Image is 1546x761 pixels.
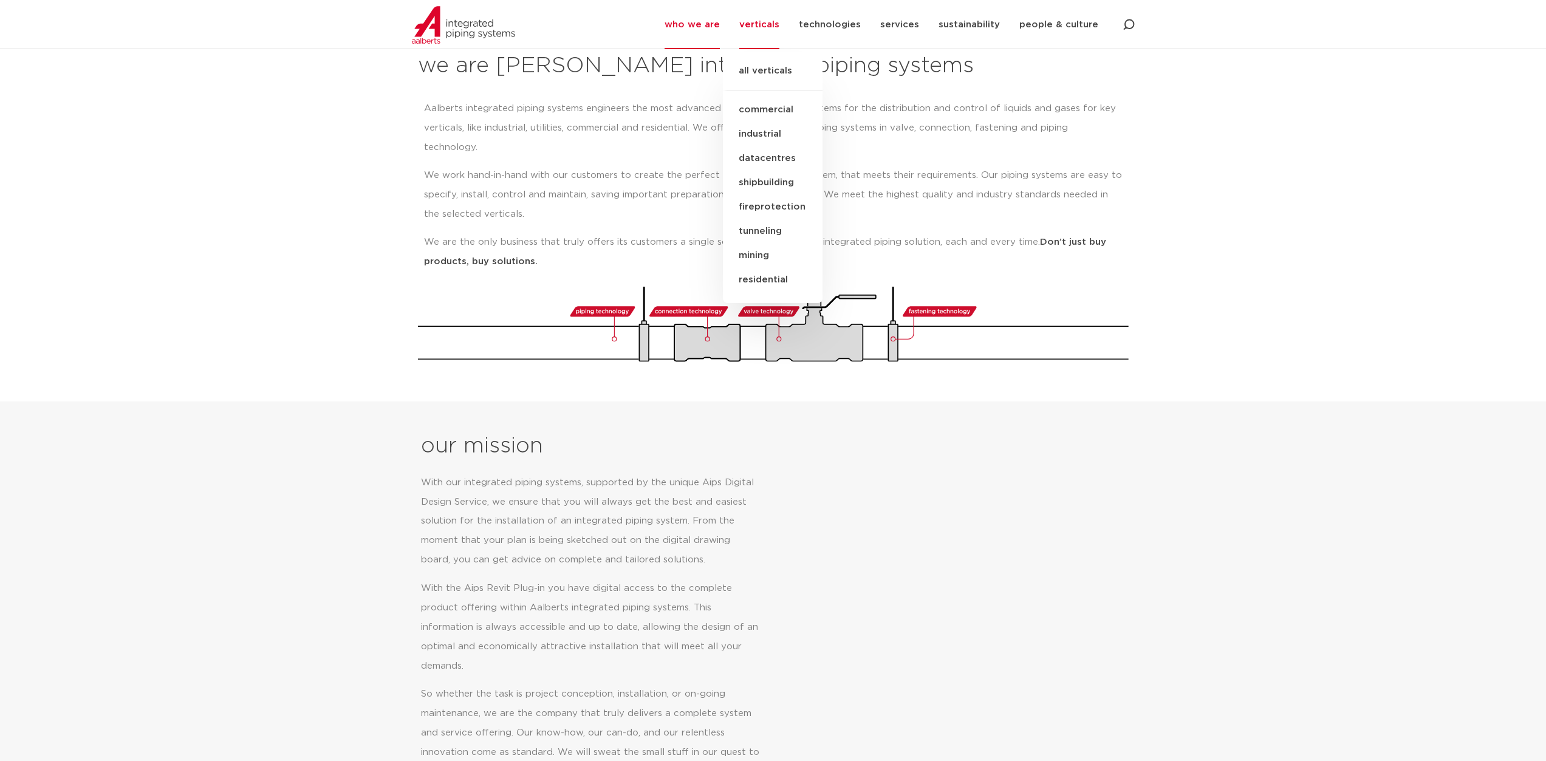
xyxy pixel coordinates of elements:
[723,195,823,219] a: fireprotection
[424,233,1123,271] p: We are the only business that truly offers its customers a single sourced and complete integrated...
[723,98,823,122] a: commercial
[723,219,823,244] a: tunneling
[723,64,823,90] a: all verticals
[424,166,1123,224] p: We work hand-in-hand with our customers to create the perfect integrated piping system, that meet...
[421,473,759,570] p: With our integrated piping systems, supported by the unique Aips Digital Design Service, we ensur...
[418,52,1129,81] h2: we are [PERSON_NAME] integrated piping systems
[424,99,1123,157] p: Aalberts integrated piping systems engineers the most advanced integrated piping systems for the ...
[723,146,823,171] a: datacentres
[723,122,823,146] a: industrial
[723,171,823,195] a: shipbuilding
[723,268,823,292] a: residential
[723,52,823,303] ul: verticals
[421,579,759,676] p: With the Aips Revit Plug-in you have digital access to the complete product offering within Aalbe...
[723,244,823,268] a: mining
[421,432,778,461] h2: our mission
